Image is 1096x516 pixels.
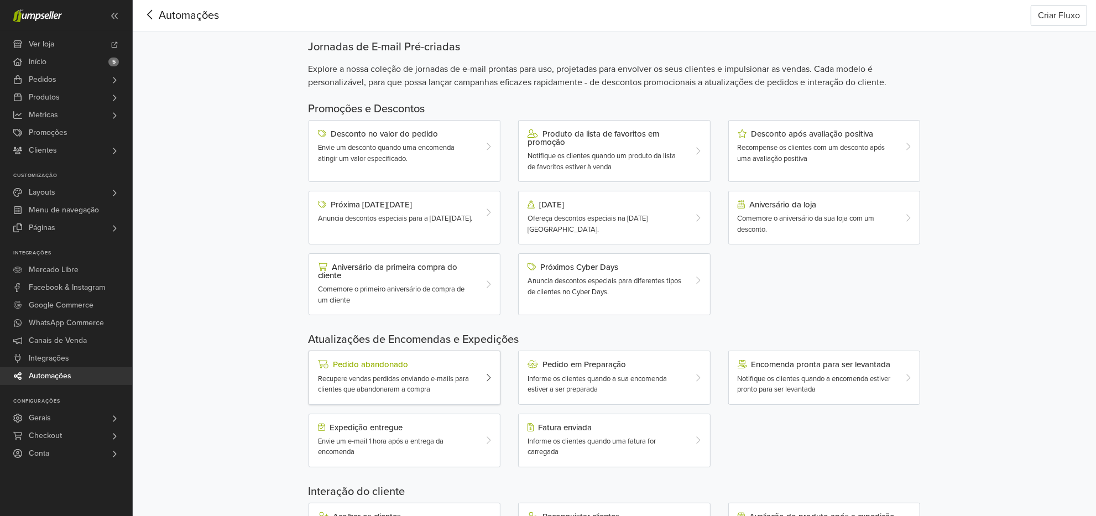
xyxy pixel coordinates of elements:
button: Criar Fluxo [1031,5,1087,26]
span: Integrações [29,350,69,367]
span: Explore a nossa coleção de jornadas de e-mail prontas para uso, projetadas para envolver os seus ... [308,62,921,89]
span: Ver loja [29,35,54,53]
h5: Interação do cliente [308,485,921,498]
span: Promoções [29,124,67,142]
span: Mercado Libre [29,261,79,279]
div: Encomenda pronta para ser levantada [738,360,895,369]
div: Produto da lista de favoritos em promoção [528,129,685,147]
span: Comemore o aniversário da sua loja com um desconto. [738,214,875,234]
span: Layouts [29,184,55,201]
span: Ofereça descontos especiais na [DATE][GEOGRAPHIC_DATA]. [528,214,648,234]
span: Checkout [29,427,62,445]
p: Customização [13,173,132,179]
span: Clientes [29,142,57,159]
span: WhatsApp Commerce [29,314,104,332]
span: Metricas [29,106,58,124]
span: Informe os clientes quando uma fatura for carregada [528,437,656,457]
span: Automações [142,7,202,24]
h5: Atualizações de Encomendas e Expedições [308,333,921,346]
span: Recupere vendas perdidas enviando e-mails para clientes que abandonaram a compra [318,374,469,394]
span: Google Commerce [29,296,93,314]
div: Aniversário da primeira compra do cliente [318,263,476,280]
span: Pedidos [29,71,56,88]
span: Recompense os clientes com um desconto após uma avaliação positiva [738,143,885,163]
p: Configurações [13,398,132,405]
span: Anuncia descontos especiais para a [DATE][DATE]. [318,214,472,223]
div: Pedido em Preparação [528,360,685,369]
div: Desconto no valor do pedido [318,129,476,138]
span: Envie um desconto quando uma encomenda atingir um valor especificado. [318,143,455,163]
span: Gerais [29,409,51,427]
span: Produtos [29,88,60,106]
span: Páginas [29,219,55,237]
span: Automações [29,367,71,385]
div: Fatura enviada [528,423,685,432]
span: Menu de navegação [29,201,99,219]
span: Início [29,53,46,71]
span: Informe os clientes quando a sua encomenda estiver a ser preparada [528,374,667,394]
div: Jornadas de E-mail Pré-criadas [308,40,921,54]
span: Conta [29,445,49,462]
span: Envie um e-mail 1 hora após a entrega da encomenda [318,437,443,457]
div: Desconto após avaliação positiva [738,129,895,138]
div: Expedição entregue [318,423,476,432]
div: [DATE] [528,200,685,209]
span: Facebook & Instagram [29,279,105,296]
h5: Promoções e Descontos [308,102,921,116]
div: Pedido abandonado [318,360,476,369]
div: Aniversário da loja [738,200,895,209]
div: Próximos Cyber Days [528,263,685,272]
span: 5 [108,58,119,66]
span: Comemore o primeiro aniversário de compra de um cliente [318,285,465,305]
span: Canais de Venda [29,332,87,350]
span: Anuncia descontos especiais para diferentes tipos de clientes no Cyber Days. [528,277,681,296]
p: Integrações [13,250,132,257]
span: Notifique os clientes quando a encomenda estiver pronto para ser levantada [738,374,891,394]
span: Notifique os clientes quando um produto da lista de favoritos estiver à venda [528,152,676,171]
div: Próxima [DATE][DATE] [318,200,476,209]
